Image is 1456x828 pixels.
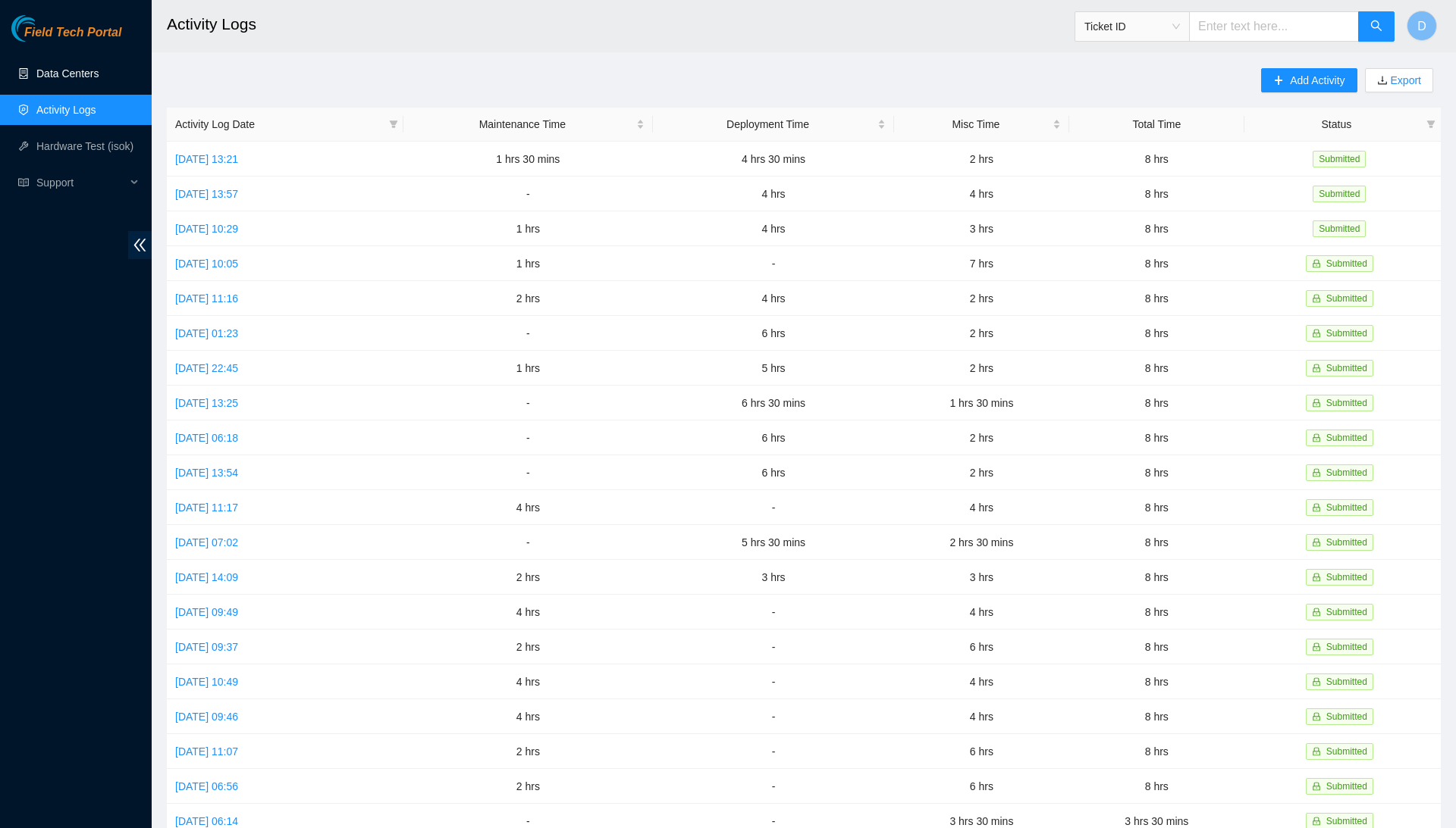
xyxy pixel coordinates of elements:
[1326,781,1367,792] span: Submitted
[1326,502,1367,513] span: Submitted
[1423,113,1439,136] span: filter
[175,711,238,723] a: [DATE] 09:46
[653,351,894,386] td: 5 hrs
[1326,467,1367,478] span: Submitted
[1069,142,1244,177] td: 8 hrs
[1069,664,1244,699] td: 8 hrs
[653,420,894,455] td: 6 hrs
[1326,607,1367,617] span: Submitted
[894,386,1069,420] td: 1 hrs 30 mins
[175,432,238,444] a: [DATE] 06:18
[653,142,894,177] td: 4 hrs 30 mins
[175,815,238,827] a: [DATE] 06:14
[36,104,96,116] a: Activity Logs
[403,177,654,211] td: -
[1312,573,1321,582] span: lock
[175,292,238,305] a: [DATE] 11:16
[1084,15,1180,38] span: Ticket ID
[1189,11,1359,42] input: Enter text here...
[1069,560,1244,595] td: 8 hrs
[653,734,894,769] td: -
[1069,699,1244,734] td: 8 hrs
[1312,433,1321,442] span: lock
[175,362,238,374] a: [DATE] 22:45
[653,560,894,595] td: 3 hrs
[653,281,894,316] td: 4 hrs
[1326,328,1367,339] span: Submitted
[403,316,654,351] td: -
[1069,455,1244,490] td: 8 hrs
[653,769,894,804] td: -
[175,501,238,514] a: [DATE] 11:17
[1326,258,1367,269] span: Submitted
[1312,364,1321,373] span: lock
[1358,11,1395,42] button: search
[1326,642,1367,652] span: Submitted
[175,571,238,583] a: [DATE] 14:09
[1261,68,1357,92] button: plusAdd Activity
[1069,734,1244,769] td: 8 hrs
[1377,75,1388,87] span: download
[894,420,1069,455] td: 2 hrs
[403,595,654,630] td: 4 hrs
[894,769,1069,804] td: 6 hrs
[894,734,1069,769] td: 6 hrs
[403,560,654,595] td: 2 hrs
[1069,595,1244,630] td: 8 hrs
[1069,525,1244,560] td: 8 hrs
[403,490,654,525] td: 4 hrs
[1312,747,1321,756] span: lock
[1326,746,1367,757] span: Submitted
[894,664,1069,699] td: 4 hrs
[1312,642,1321,651] span: lock
[1313,186,1366,202] span: Submitted
[175,397,238,409] a: [DATE] 13:25
[1407,11,1437,41] button: D
[653,316,894,351] td: 6 hrs
[403,351,654,386] td: 1 hrs
[175,116,383,133] span: Activity Log Date
[1069,281,1244,316] td: 8 hrs
[1326,363,1367,373] span: Submitted
[653,595,894,630] td: -
[1370,20,1382,34] span: search
[175,188,238,200] a: [DATE] 13:57
[894,560,1069,595] td: 3 hrs
[653,386,894,420] td: 6 hrs 30 mins
[1069,769,1244,804] td: 8 hrs
[1069,211,1244,246] td: 8 hrs
[175,676,238,688] a: [DATE] 10:49
[653,490,894,525] td: -
[894,211,1069,246] td: 3 hrs
[24,26,121,40] span: Field Tech Portal
[403,734,654,769] td: 2 hrs
[894,490,1069,525] td: 4 hrs
[386,113,401,136] span: filter
[1312,817,1321,826] span: lock
[1326,537,1367,548] span: Submitted
[894,699,1069,734] td: 4 hrs
[1326,433,1367,443] span: Submitted
[894,177,1069,211] td: 4 hrs
[1312,712,1321,721] span: lock
[1312,468,1321,477] span: lock
[403,246,654,281] td: 1 hrs
[1326,676,1367,687] span: Submitted
[403,769,654,804] td: 2 hrs
[894,246,1069,281] td: 7 hrs
[1069,177,1244,211] td: 8 hrs
[175,153,238,165] a: [DATE] 13:21
[653,630,894,664] td: -
[1312,503,1321,512] span: lock
[403,142,654,177] td: 1 hrs 30 mins
[175,641,238,653] a: [DATE] 09:37
[11,27,121,47] a: Akamai TechnologiesField Tech Portal
[894,630,1069,664] td: 6 hrs
[1069,108,1244,142] th: Total Time
[403,281,654,316] td: 2 hrs
[1313,151,1366,167] span: Submitted
[653,664,894,699] td: -
[175,780,238,792] a: [DATE] 06:56
[1388,74,1421,86] a: Export
[1312,538,1321,547] span: lock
